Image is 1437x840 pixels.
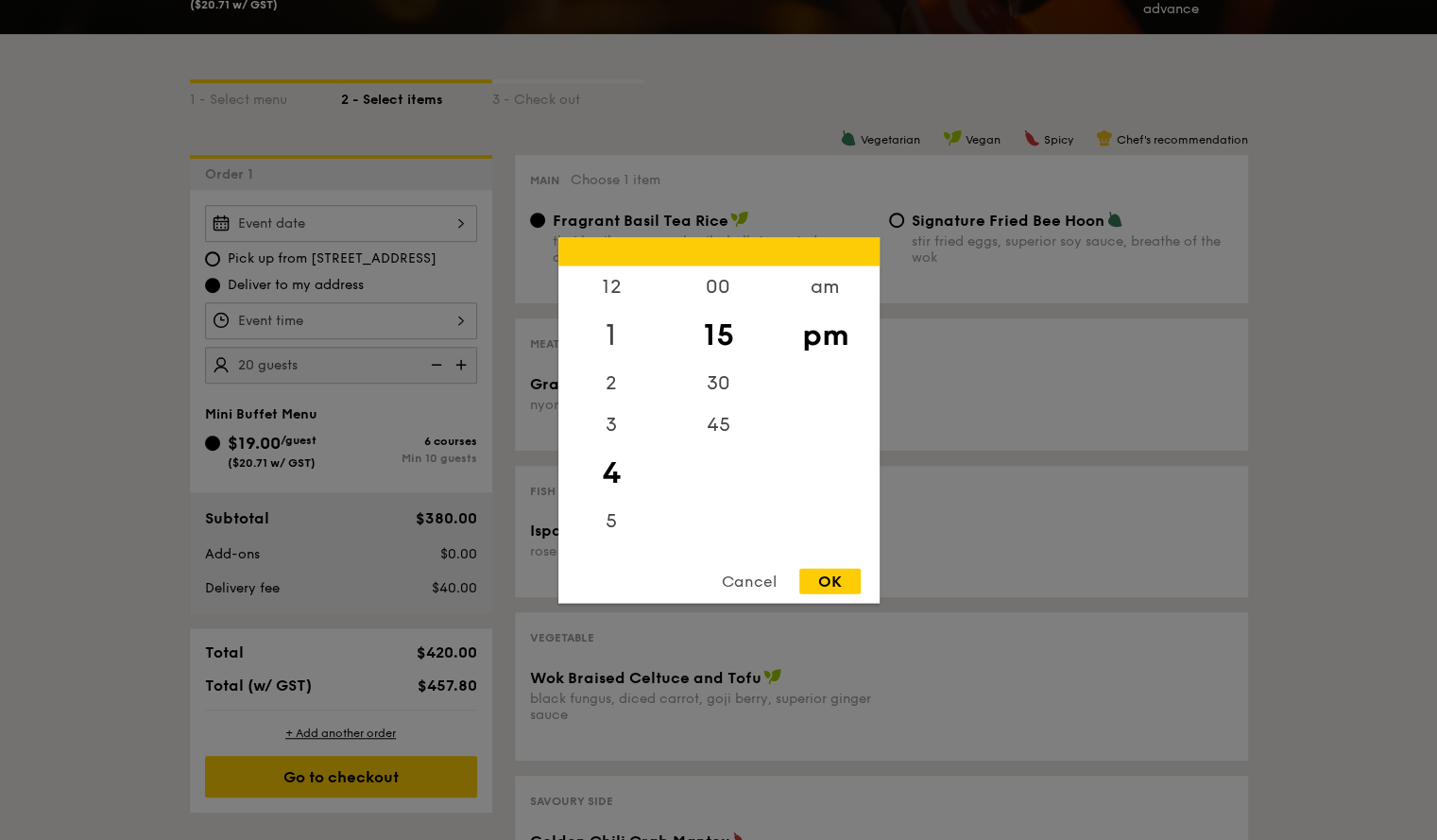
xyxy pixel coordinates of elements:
[665,266,772,307] div: 00
[558,266,665,307] div: 12
[665,362,772,403] div: 30
[665,307,772,362] div: 15
[558,445,665,500] div: 4
[558,500,665,541] div: 5
[558,307,665,362] div: 1
[558,403,665,445] div: 3
[703,568,795,593] div: Cancel
[772,307,879,362] div: pm
[558,541,665,583] div: 6
[799,568,861,593] div: OK
[772,266,879,307] div: am
[665,403,772,445] div: 45
[558,362,665,403] div: 2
